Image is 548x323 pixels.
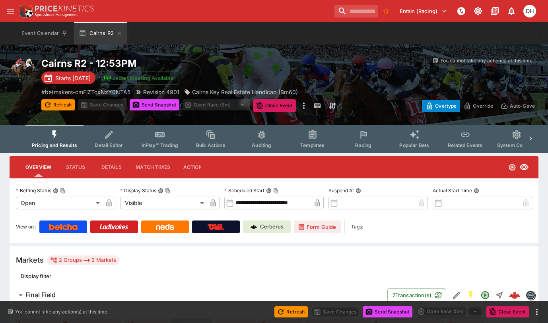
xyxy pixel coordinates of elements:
[300,142,325,148] span: Templates
[224,187,264,194] p: Scheduled Start
[129,158,177,177] button: Match Times
[454,4,468,18] button: NOT Connected to PK
[532,307,542,317] button: more
[16,220,36,233] label: View on :
[130,99,179,110] button: Send Snapshot
[41,57,331,70] h2: Copy To Clipboard
[299,99,309,112] button: more
[492,288,507,302] button: Straight
[99,71,179,85] button: Jetbet Meeting Available
[480,290,490,300] svg: Open
[103,74,111,82] img: jetbet-logo.svg
[273,188,279,193] button: Copy To Clipboard
[294,220,341,233] a: Form Guide
[177,158,212,177] button: Actions
[460,100,497,112] button: Override
[274,306,308,317] button: Refresh
[507,287,523,303] a: 46140b87-a2e1-4c5d-80b7-f478d1a53332
[478,288,492,302] button: Open
[252,142,271,148] span: Auditing
[473,102,493,110] p: Override
[260,223,284,231] p: Cerberus
[35,13,78,17] img: Sportsbook Management
[53,188,58,193] button: Betting StatusCopy To Clipboard
[41,99,75,110] button: Refresh
[399,142,429,148] span: Popular Bets
[519,162,529,172] svg: Visible
[510,102,535,110] p: Auto-Save
[356,188,361,193] button: Suspend At
[486,306,529,317] button: Close Event
[422,100,538,112] div: Start From
[355,142,371,148] span: Racing
[10,57,35,83] img: horse_racing.png
[55,74,91,82] p: Starts [DATE]
[435,102,457,110] p: Overtype
[35,6,94,12] img: PriceKinetics
[184,88,298,96] div: Cairns Key Real Estate Handicap (Bm60)
[422,100,460,112] button: Overtype
[183,99,250,110] div: split button
[448,142,482,148] span: Related Events
[526,290,535,300] div: betmakers
[41,88,130,96] p: Copy To Clipboard
[464,288,478,302] button: SGM Enabled
[208,224,224,230] img: TabNZ
[471,4,485,18] button: Toggle light/dark mode
[387,288,446,302] button: 7Transaction(s)
[19,158,58,177] button: Overview
[143,88,179,96] p: Revision 4901
[243,220,291,233] a: Cerberus
[509,290,520,301] img: logo-cerberus--red.svg
[16,270,56,282] button: Display filter
[474,188,479,193] button: Actual Start Time
[16,187,51,194] p: Betting Status
[334,5,378,17] input: search
[508,163,516,171] svg: Open
[523,5,536,17] div: Daniel Hooper
[449,288,464,302] button: Edit Detail
[497,100,538,112] button: Auto-Save
[351,220,363,233] label: Tags:
[15,308,109,315] p: You cannot take any action(s) at this time.
[120,187,156,194] p: Display Status
[50,255,116,265] div: 2 Groups 2 Markets
[504,4,519,18] button: Notifications
[440,57,534,64] p: You cannot take any action(s) at this time.
[95,142,123,148] span: Detail Editor
[156,224,174,230] img: Neds
[16,255,44,265] h5: Markets
[25,291,56,299] h6: Final Field
[165,188,171,193] button: Copy To Clipboard
[266,188,272,193] button: Scheduled StartCopy To Clipboard
[142,142,178,148] span: InPlay™ Trading
[120,197,207,209] div: Visible
[25,125,523,153] div: Event type filters
[16,197,103,209] div: Open
[521,2,538,20] button: Daniel Hooper
[60,188,66,193] button: Copy To Clipboard
[497,142,536,148] span: System Controls
[526,291,535,300] img: betmakers
[17,3,33,19] img: PriceKinetics Logo
[74,22,127,44] button: Cairns R2
[509,290,520,301] div: 46140b87-a2e1-4c5d-80b7-f478d1a53332
[363,306,412,317] button: Send Snapshot
[192,88,298,96] p: Cairns Key Real Estate Handicap (Bm60)
[488,4,502,18] button: Documentation
[17,22,72,44] button: Event Calendar
[251,224,257,230] img: Cerberus
[10,287,387,303] button: Final Field
[99,224,128,230] img: Ladbrokes
[93,158,129,177] button: Details
[3,4,17,18] button: open drawer
[395,5,452,17] button: Select Tenant
[253,99,296,112] button: Close Event
[196,142,225,148] span: Bulk Actions
[158,188,163,193] button: Display StatusCopy To Clipboard
[416,306,483,317] div: split button
[49,224,78,230] img: Betcha
[32,142,77,148] span: Pricing and Results
[58,158,93,177] button: Status
[328,187,354,194] p: Suspend At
